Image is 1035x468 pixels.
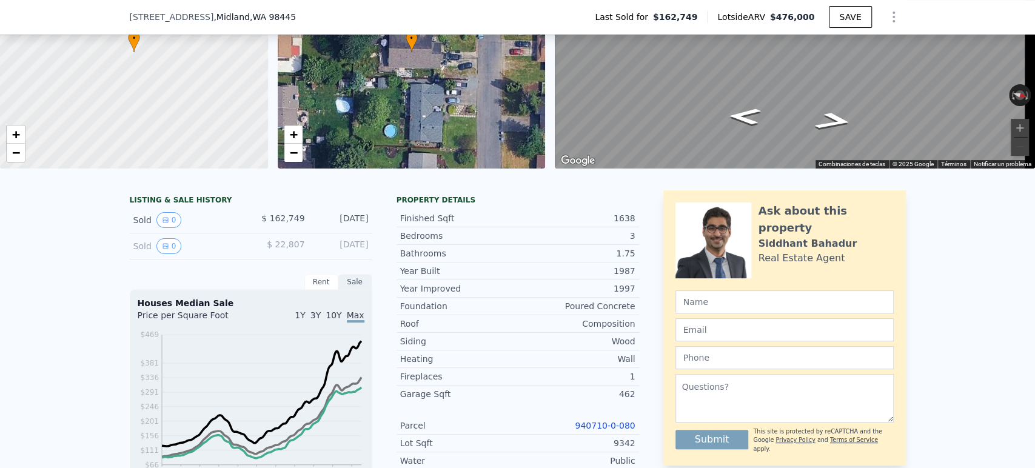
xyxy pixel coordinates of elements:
div: Composition [518,318,635,330]
button: Reducir [1011,138,1029,156]
tspan: $381 [140,359,159,367]
input: Phone [675,346,894,369]
div: Poured Concrete [518,300,635,312]
span: − [12,145,20,160]
div: Siddhant Bahadur [759,236,857,251]
div: Sold [133,212,241,228]
div: 1997 [518,282,635,295]
button: View historical data [156,212,182,228]
div: LISTING & SALE HISTORY [130,195,372,207]
span: 10Y [326,310,341,320]
div: Lot Sqft [400,437,518,449]
a: Notificar un problema [974,161,1031,167]
div: 1638 [518,212,635,224]
div: 1.75 [518,247,635,259]
span: + [289,127,297,142]
div: This site is protected by reCAPTCHA and the Google and apply. [753,427,893,453]
div: Real Estate Agent [759,251,845,266]
span: − [289,145,297,160]
button: Ampliar [1011,119,1029,137]
div: Bathrooms [400,247,518,259]
div: Price per Square Foot [138,309,251,329]
span: + [12,127,20,142]
div: 1 [518,370,635,383]
div: Parcel [400,420,518,432]
div: • [128,31,140,52]
div: [DATE] [315,212,369,228]
img: Google [558,153,598,169]
div: Rent [304,274,338,290]
div: Foundation [400,300,518,312]
button: Rotar a la izquierda [1009,84,1016,106]
a: Zoom in [7,125,25,144]
button: Combinaciones de teclas [819,160,885,169]
span: $476,000 [770,12,815,22]
div: 462 [518,388,635,400]
span: Last Sold for [595,11,653,23]
span: $ 162,749 [261,213,304,223]
span: [STREET_ADDRESS] [130,11,214,23]
span: $162,749 [653,11,698,23]
div: Wall [518,353,635,365]
button: Submit [675,430,749,449]
tspan: $201 [140,417,159,426]
a: Zoom in [284,125,303,144]
div: 1987 [518,265,635,277]
div: [DATE] [315,238,369,254]
span: Max [347,310,364,323]
a: 940710-0-080 [575,421,635,430]
path: Ir hacia el sur, D St E [714,104,774,129]
a: Zoom out [7,144,25,162]
tspan: $469 [140,330,159,339]
span: 3Y [310,310,321,320]
div: • [406,31,418,52]
div: Sold [133,238,241,254]
span: • [406,33,418,44]
div: Houses Median Sale [138,297,364,309]
tspan: $336 [140,373,159,382]
input: Name [675,290,894,313]
div: Garage Sqft [400,388,518,400]
button: View historical data [156,238,182,254]
div: 9342 [518,437,635,449]
div: Siding [400,335,518,347]
div: Property details [397,195,639,205]
button: Girar a la derecha [1025,84,1031,106]
tspan: $111 [140,446,159,455]
div: Water [400,455,518,467]
span: • [128,33,140,44]
a: Terms of Service [830,436,878,443]
span: , WA 98445 [250,12,296,22]
span: © 2025 Google [893,161,934,167]
span: $ 22,807 [267,239,304,249]
button: SAVE [829,6,871,28]
input: Email [675,318,894,341]
tspan: $156 [140,432,159,440]
a: Términos [941,161,966,167]
div: 3 [518,230,635,242]
div: Wood [518,335,635,347]
div: Sale [338,274,372,290]
a: Zoom out [284,144,303,162]
a: Abre esta zona en Google Maps (se abre en una nueva ventana) [558,153,598,169]
div: Ask about this property [759,202,894,236]
div: Roof [400,318,518,330]
div: Public [518,455,635,467]
div: Finished Sqft [400,212,518,224]
div: Fireplaces [400,370,518,383]
div: Heating [400,353,518,365]
span: , Midland [213,11,296,23]
div: Year Improved [400,282,518,295]
path: Ir hacia el norte, D St E [799,108,869,135]
a: Privacy Policy [775,436,815,443]
span: Lotside ARV [717,11,769,23]
tspan: $246 [140,403,159,411]
tspan: $291 [140,388,159,396]
span: 1Y [295,310,305,320]
button: Restablecer la vista [1008,88,1032,102]
button: Show Options [882,5,906,29]
div: Year Built [400,265,518,277]
div: Bedrooms [400,230,518,242]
